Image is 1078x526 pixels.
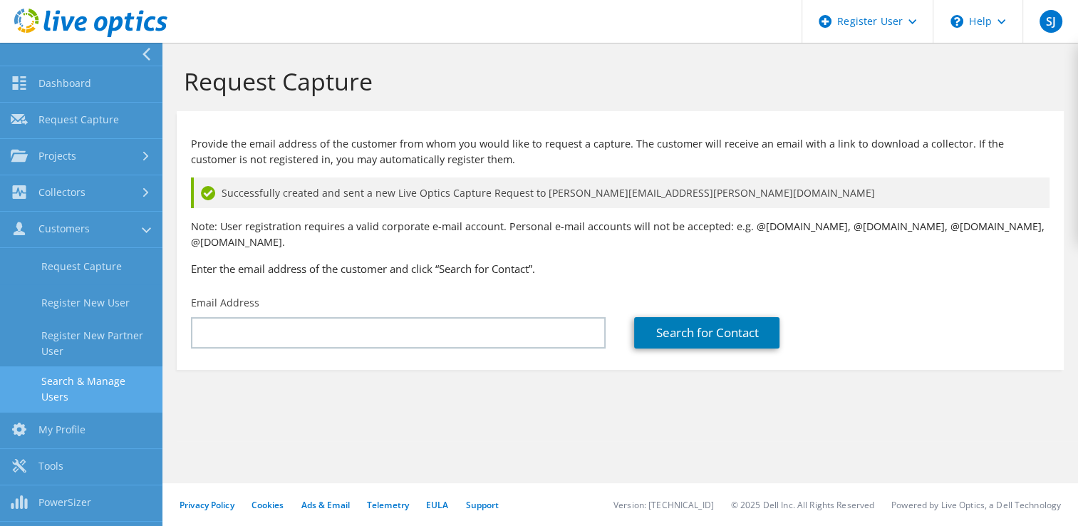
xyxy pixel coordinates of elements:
li: © 2025 Dell Inc. All Rights Reserved [731,499,874,511]
a: Cookies [252,499,284,511]
a: Search for Contact [634,317,779,349]
label: Email Address [191,296,259,310]
p: Note: User registration requires a valid corporate e-mail account. Personal e-mail accounts will ... [191,219,1050,250]
a: Support [465,499,499,511]
li: Version: [TECHNICAL_ID] [613,499,714,511]
a: EULA [426,499,448,511]
span: Successfully created and sent a new Live Optics Capture Request to [PERSON_NAME][EMAIL_ADDRESS][P... [222,185,875,201]
a: Ads & Email [301,499,350,511]
a: Telemetry [367,499,409,511]
p: Provide the email address of the customer from whom you would like to request a capture. The cust... [191,136,1050,167]
li: Powered by Live Optics, a Dell Technology [891,499,1061,511]
a: Privacy Policy [180,499,234,511]
h1: Request Capture [184,66,1050,96]
span: SJ [1040,10,1062,33]
svg: \n [950,15,963,28]
h3: Enter the email address of the customer and click “Search for Contact”. [191,261,1050,277]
